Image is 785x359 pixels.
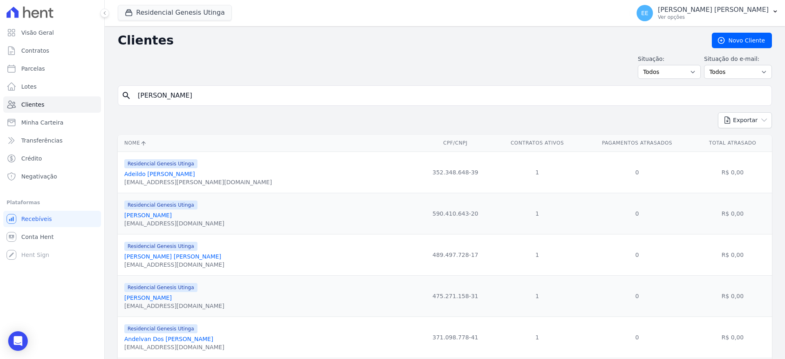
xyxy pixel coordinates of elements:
a: Lotes [3,78,101,95]
td: 489.497.728-17 [417,234,493,275]
td: 1 [493,152,581,193]
span: Contratos [21,47,49,55]
td: 0 [581,193,693,234]
a: [PERSON_NAME] [124,294,172,301]
span: Minha Carteira [21,118,63,127]
a: Conta Hent [3,229,101,245]
a: Crédito [3,150,101,167]
td: 1 [493,193,581,234]
a: Minha Carteira [3,114,101,131]
td: R$ 0,00 [693,275,772,317]
span: Residencial Genesis Utinga [124,201,197,210]
a: [PERSON_NAME] [124,212,172,219]
td: R$ 0,00 [693,317,772,358]
a: Parcelas [3,60,101,77]
button: Residencial Genesis Utinga [118,5,232,20]
td: 371.098.778-41 [417,317,493,358]
span: Clientes [21,100,44,109]
td: 0 [581,317,693,358]
div: [EMAIL_ADDRESS][DOMAIN_NAME] [124,261,224,269]
td: 0 [581,275,693,317]
th: Pagamentos Atrasados [581,135,693,152]
th: Total Atrasado [693,135,772,152]
td: 0 [581,152,693,193]
label: Situação do e-mail: [704,55,772,63]
h2: Clientes [118,33,699,48]
a: Visão Geral [3,25,101,41]
div: [EMAIL_ADDRESS][DOMAIN_NAME] [124,302,224,310]
td: 0 [581,234,693,275]
span: Crédito [21,154,42,163]
p: [PERSON_NAME] [PERSON_NAME] [658,6,769,14]
span: EE [641,10,648,16]
span: Residencial Genesis Utinga [124,159,197,168]
a: Adeildo [PERSON_NAME] [124,171,195,177]
td: 475.271.158-31 [417,275,493,317]
a: Contratos [3,42,101,59]
td: R$ 0,00 [693,152,772,193]
th: Contratos Ativos [493,135,581,152]
button: EE [PERSON_NAME] [PERSON_NAME] Ver opções [630,2,785,25]
span: Visão Geral [21,29,54,37]
div: [EMAIL_ADDRESS][PERSON_NAME][DOMAIN_NAME] [124,178,272,186]
span: Conta Hent [21,233,54,241]
div: Plataformas [7,198,98,207]
span: Lotes [21,83,37,91]
div: Open Intercom Messenger [8,331,28,351]
a: Recebíveis [3,211,101,227]
span: Negativação [21,172,57,181]
th: Nome [118,135,417,152]
td: 1 [493,234,581,275]
button: Exportar [718,112,772,128]
span: Transferências [21,136,63,145]
div: [EMAIL_ADDRESS][DOMAIN_NAME] [124,219,224,227]
label: Situação: [638,55,701,63]
a: Novo Cliente [712,33,772,48]
a: Transferências [3,132,101,149]
p: Ver opções [658,14,769,20]
input: Buscar por nome, CPF ou e-mail [133,87,768,104]
td: 1 [493,275,581,317]
td: R$ 0,00 [693,234,772,275]
a: Clientes [3,96,101,113]
span: Residencial Genesis Utinga [124,324,197,333]
i: search [121,91,131,100]
a: Negativação [3,168,101,185]
td: 352.348.648-39 [417,152,493,193]
td: 1 [493,317,581,358]
span: Recebíveis [21,215,52,223]
a: Andelvan Dos [PERSON_NAME] [124,336,213,342]
td: R$ 0,00 [693,193,772,234]
th: CPF/CNPJ [417,135,493,152]
td: 590.410.643-20 [417,193,493,234]
span: Parcelas [21,65,45,73]
a: [PERSON_NAME] [PERSON_NAME] [124,253,221,260]
span: Residencial Genesis Utinga [124,283,197,292]
span: Residencial Genesis Utinga [124,242,197,251]
div: [EMAIL_ADDRESS][DOMAIN_NAME] [124,343,224,351]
